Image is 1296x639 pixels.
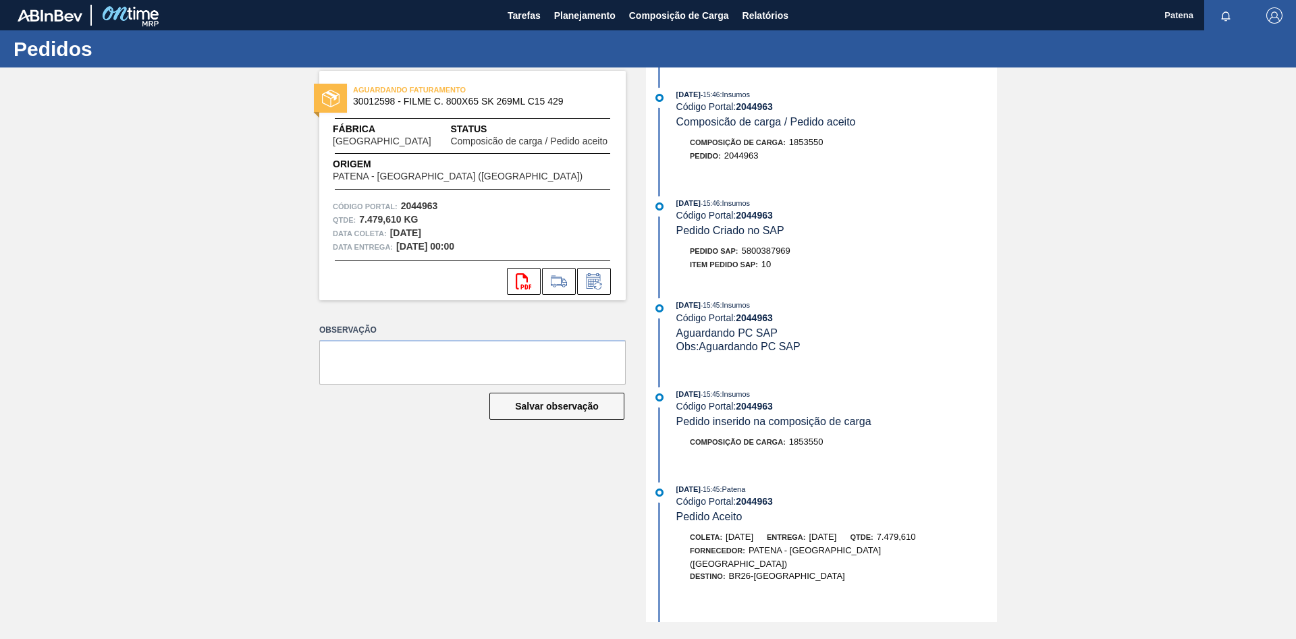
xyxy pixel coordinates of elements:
[724,150,759,161] span: 2044963
[690,533,722,541] span: Coleta:
[850,533,873,541] span: Qtde:
[333,136,431,146] span: [GEOGRAPHIC_DATA]
[333,213,356,227] span: Qtde :
[319,321,626,340] label: Observação
[690,545,881,569] span: PATENA - [GEOGRAPHIC_DATA] ([GEOGRAPHIC_DATA])
[877,532,916,542] span: 7.479,610
[789,137,823,147] span: 1853550
[333,200,398,213] span: Código Portal:
[676,327,778,339] span: Aguardando PC SAP
[742,7,788,24] span: Relatórios
[322,90,340,107] img: status
[1204,6,1247,25] button: Notificações
[676,390,701,398] span: [DATE]
[676,485,701,493] span: [DATE]
[13,41,253,57] h1: Pedidos
[761,259,771,269] span: 10
[353,83,542,96] span: AGUARDANDO FATURAMENTO
[1266,7,1282,24] img: Logout
[18,9,82,22] img: TNhmsLtSVTkK8tSr43FrP2fwEKptu5GPRR3wAAAABJRU5ErkJggg==
[508,7,541,24] span: Tarefas
[809,532,836,542] span: [DATE]
[729,571,845,581] span: BR26-[GEOGRAPHIC_DATA]
[676,225,784,236] span: Pedido Criado no SAP
[720,390,750,398] span: : Insumos
[450,136,607,146] span: Composicão de carga / Pedido aceito
[629,7,729,24] span: Composição de Carga
[720,90,750,99] span: : Insumos
[655,304,664,312] img: atual
[690,138,786,146] span: Composição de Carga :
[736,210,773,221] strong: 2044963
[720,301,750,309] span: : Insumos
[676,401,997,412] div: Código Portal:
[390,227,421,238] strong: [DATE]
[489,393,624,420] button: Salvar observação
[676,511,742,522] span: Pedido Aceito
[690,152,721,160] span: Pedido :
[655,489,664,497] img: atual
[736,496,773,507] strong: 2044963
[736,401,773,412] strong: 2044963
[701,200,720,207] span: - 15:46
[676,199,701,207] span: [DATE]
[655,393,664,401] img: atual
[742,246,790,256] span: 5800387969
[359,214,418,225] strong: 7.479,610 KG
[736,312,773,323] strong: 2044963
[333,171,583,182] span: PATENA - [GEOGRAPHIC_DATA] ([GEOGRAPHIC_DATA])
[676,312,997,323] div: Código Portal:
[396,241,454,252] strong: [DATE] 00:00
[353,96,598,107] span: 30012598 - FILME C. 800X65 SK 269ML C15 429
[676,210,997,221] div: Código Portal:
[676,101,997,112] div: Código Portal:
[726,532,753,542] span: [DATE]
[690,438,786,446] span: Composição de Carga :
[789,437,823,447] span: 1853550
[767,533,805,541] span: Entrega:
[701,391,720,398] span: - 15:45
[720,199,750,207] span: : Insumos
[720,485,745,493] span: : Patena
[701,302,720,309] span: - 15:45
[333,227,387,240] span: Data coleta:
[577,268,611,295] div: Informar alteração no pedido
[676,301,701,309] span: [DATE]
[701,91,720,99] span: - 15:46
[542,268,576,295] div: Ir para Composição de Carga
[554,7,616,24] span: Planejamento
[655,202,664,211] img: atual
[690,547,745,555] span: Fornecedor:
[401,200,438,211] strong: 2044963
[690,260,758,269] span: Item pedido SAP:
[333,157,612,171] span: Origem
[676,116,856,128] span: Composicão de carga / Pedido aceito
[676,416,871,427] span: Pedido inserido na composição de carga
[701,486,720,493] span: - 15:45
[333,240,393,254] span: Data entrega:
[690,247,738,255] span: Pedido SAP:
[676,90,701,99] span: [DATE]
[333,122,450,136] span: Fábrica
[450,122,612,136] span: Status
[655,94,664,102] img: atual
[690,572,726,580] span: Destino:
[736,101,773,112] strong: 2044963
[676,496,997,507] div: Código Portal:
[507,268,541,295] div: Abrir arquivo PDF
[676,341,801,352] span: Obs: Aguardando PC SAP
